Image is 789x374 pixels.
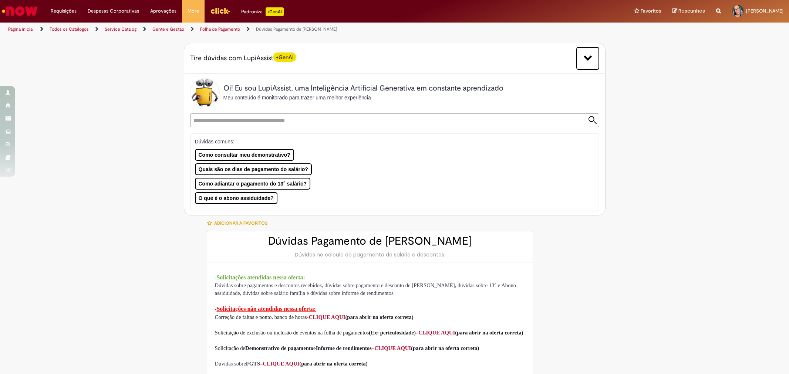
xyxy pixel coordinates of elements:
span: Solicitações atendidas nessa oferta: [216,274,305,280]
span: Solicitações não atendidas nessa oferta: [216,306,316,312]
span: Requisições [51,7,77,15]
a: Rascunhos [672,8,705,15]
ul: Trilhas de página [6,23,520,36]
span: e [313,345,316,351]
span: (para abrir na oferta correta) [345,314,413,320]
span: – [372,345,374,351]
span: +GenAI [273,52,296,62]
button: Como adiantar o pagamento do 13° salário? [195,178,311,190]
a: Folha de Pagamento [200,26,240,32]
span: Informe de rendimentos [316,345,372,351]
button: Adicionar a Favoritos [207,215,272,231]
span: Tire dúvidas com LupiAssist [190,54,296,63]
span: More [188,7,199,15]
span: Correção de faltas e ponto, banco de horas [215,314,307,320]
span: (para abrir na oferta correta) [299,361,367,367]
p: Dúvidas sobre pagamentos e descontos recebidos, dúvidas sobre pagamento e desconto de [PERSON_NAM... [215,282,525,297]
input: Submit [586,114,599,127]
button: Como consultar meu demonstrativo? [195,149,294,161]
span: Demonstrativo de pagamento [245,345,313,351]
span: (para abrir na oferta correta) [455,330,523,336]
span: - [215,275,216,280]
span: - [307,314,309,320]
span: – [260,361,263,367]
p: Dúvidas comuns: [195,138,583,145]
span: Solicitação de [215,345,245,351]
span: Aprovações [150,7,176,15]
img: click_logo_yellow_360x200.png [210,5,230,16]
a: CLIQUE AQUI [308,314,345,320]
img: ServiceNow [1,4,39,18]
span: Adicionar a Favoritos [214,220,267,226]
span: - [215,306,216,312]
span: (Ex: periculosidade) [369,330,523,336]
button: Quais são os dias de pagamento do salário? [195,163,312,175]
span: Despesas Corporativas [88,7,139,15]
span: Meu conteúdo é monitorado para trazer uma melhor experiência [223,95,371,101]
a: Dúvidas Pagamento de [PERSON_NAME] [256,26,337,32]
span: – [416,330,418,336]
a: Todos os Catálogos [50,26,89,32]
div: Dúvidas no cálculo do pagamento do salário e descontos. [215,251,525,258]
span: (para abrir na oferta correta) [411,345,479,351]
span: Favoritos [641,7,661,15]
a: Página inicial [8,26,34,32]
h2: Dúvidas Pagamento de [PERSON_NAME] [215,235,525,247]
a: CLIQUE AQUI [374,345,411,351]
a: CLIQUE AQUI [263,361,299,367]
span: Dúvidas sobre [215,361,246,367]
span: Solicitação de exclusão ou inclusão de eventos na folha de pagamentos [215,330,369,336]
div: Padroniza [241,7,284,16]
p: +GenAi [266,7,284,16]
a: CLIQUE AQUI [418,330,455,336]
button: O que é o abono assiduidade? [195,192,277,204]
span: [PERSON_NAME] [746,8,783,14]
a: Gente e Gestão [152,26,184,32]
span: Rascunhos [678,7,705,14]
img: Lupi [190,78,220,108]
span: FGTS [246,361,260,367]
h2: Oi! Eu sou LupiAssist, uma Inteligência Artificial Generativa em constante aprendizado [223,84,503,92]
a: Service Catalog [105,26,136,32]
